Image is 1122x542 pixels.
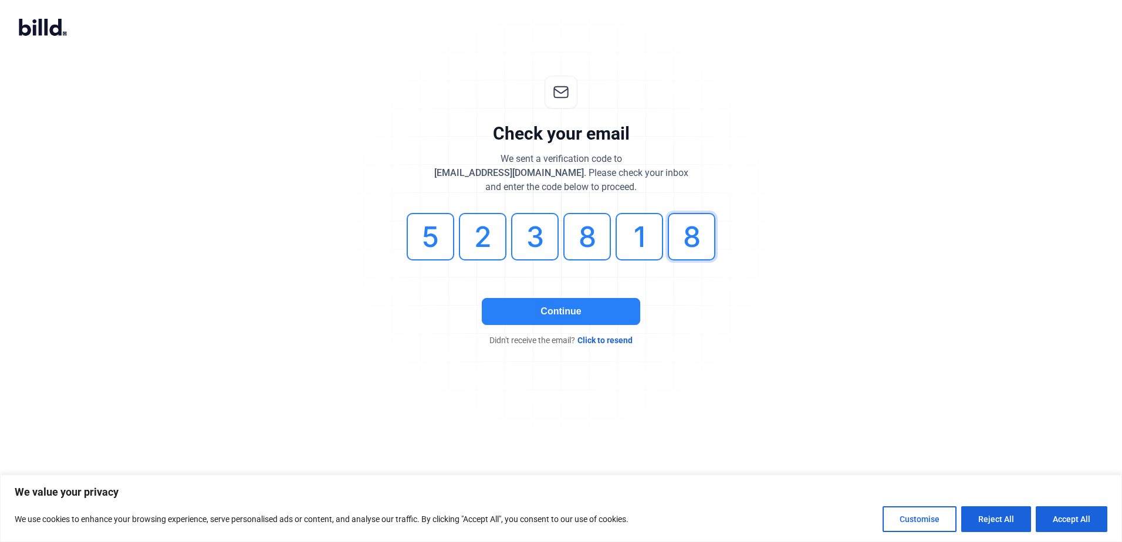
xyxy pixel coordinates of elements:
[385,334,737,346] div: Didn't receive the email?
[1036,506,1107,532] button: Accept All
[434,152,688,194] div: We sent a verification code to . Please check your inbox and enter the code below to proceed.
[961,506,1031,532] button: Reject All
[434,167,584,178] span: [EMAIL_ADDRESS][DOMAIN_NAME]
[577,334,633,346] span: Click to resend
[493,123,630,145] div: Check your email
[15,485,1107,499] p: We value your privacy
[15,512,628,526] p: We use cookies to enhance your browsing experience, serve personalised ads or content, and analys...
[482,298,640,325] button: Continue
[883,506,957,532] button: Customise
